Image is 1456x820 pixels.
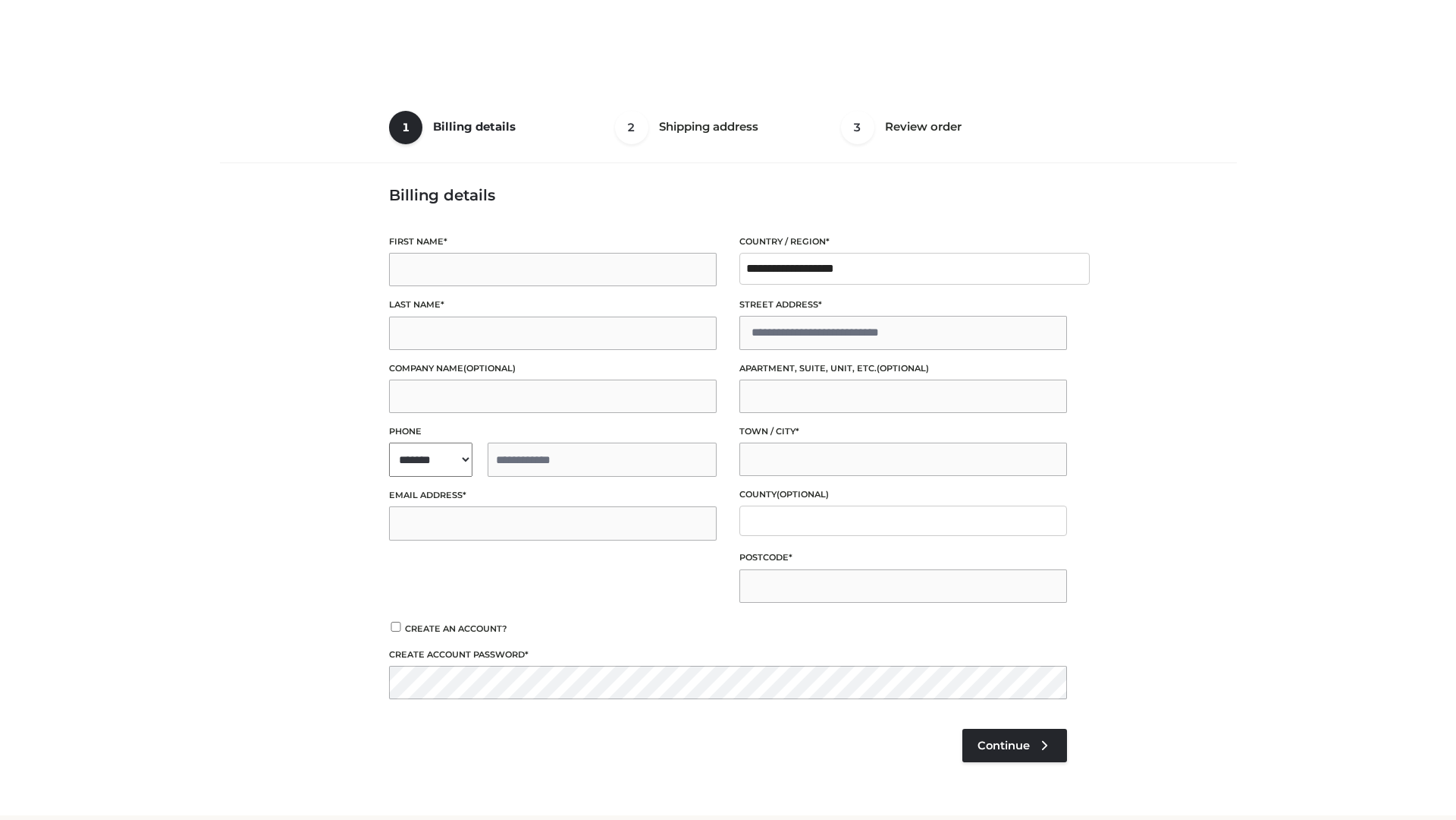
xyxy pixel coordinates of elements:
span: Review order [885,119,962,134]
span: 1 [389,111,422,144]
label: Street address [739,298,1067,312]
span: Continue [977,739,1030,752]
label: Apartment, suite, unit, etc. [739,361,1067,376]
label: County [739,487,1067,502]
span: 2 [615,111,648,144]
span: (optional) [877,363,929,374]
input: Create an account? [389,622,403,632]
span: Billing details [433,119,516,134]
span: (optional) [777,489,829,500]
label: Phone [389,424,717,439]
label: Country / Region [739,235,1067,249]
label: Last name [389,298,717,312]
span: 3 [841,111,874,144]
label: First name [389,235,717,249]
label: Create account password [389,648,1067,662]
h3: Billing details [389,186,1067,204]
a: Continue [962,729,1067,762]
label: Email address [389,488,717,503]
label: Company name [389,361,717,376]
span: Shipping address [659,119,758,134]
span: (optional) [463,363,516,374]
span: Create an account? [405,623,507,634]
label: Town / City [739,424,1067,439]
label: Postcode [739,550,1067,565]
